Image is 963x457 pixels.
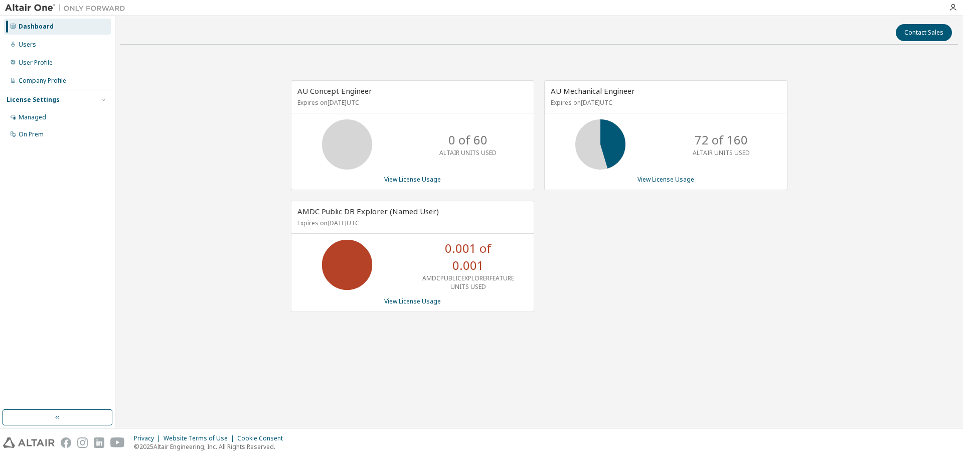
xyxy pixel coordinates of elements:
[19,59,53,67] div: User Profile
[3,437,55,448] img: altair_logo.svg
[384,297,441,306] a: View License Usage
[19,23,54,31] div: Dashboard
[19,113,46,121] div: Managed
[237,434,289,442] div: Cookie Consent
[297,219,525,227] p: Expires on [DATE] UTC
[896,24,952,41] button: Contact Sales
[695,131,748,148] p: 72 of 160
[384,175,441,184] a: View License Usage
[5,3,130,13] img: Altair One
[19,130,44,138] div: On Prem
[134,442,289,451] p: © 2025 Altair Engineering, Inc. All Rights Reserved.
[551,86,635,96] span: AU Mechanical Engineer
[297,98,525,107] p: Expires on [DATE] UTC
[110,437,125,448] img: youtube.svg
[19,77,66,85] div: Company Profile
[77,437,88,448] img: instagram.svg
[134,434,164,442] div: Privacy
[428,240,508,274] p: 0.001 of 0.001
[297,86,372,96] span: AU Concept Engineer
[422,274,514,291] p: AMDCPUBLICEXPLORERFEATURE UNITS USED
[7,96,60,104] div: License Settings
[637,175,694,184] a: View License Usage
[94,437,104,448] img: linkedin.svg
[693,148,750,157] p: ALTAIR UNITS USED
[297,206,439,216] span: AMDC Public DB Explorer (Named User)
[439,148,497,157] p: ALTAIR UNITS USED
[164,434,237,442] div: Website Terms of Use
[551,98,778,107] p: Expires on [DATE] UTC
[61,437,71,448] img: facebook.svg
[448,131,488,148] p: 0 of 60
[19,41,36,49] div: Users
